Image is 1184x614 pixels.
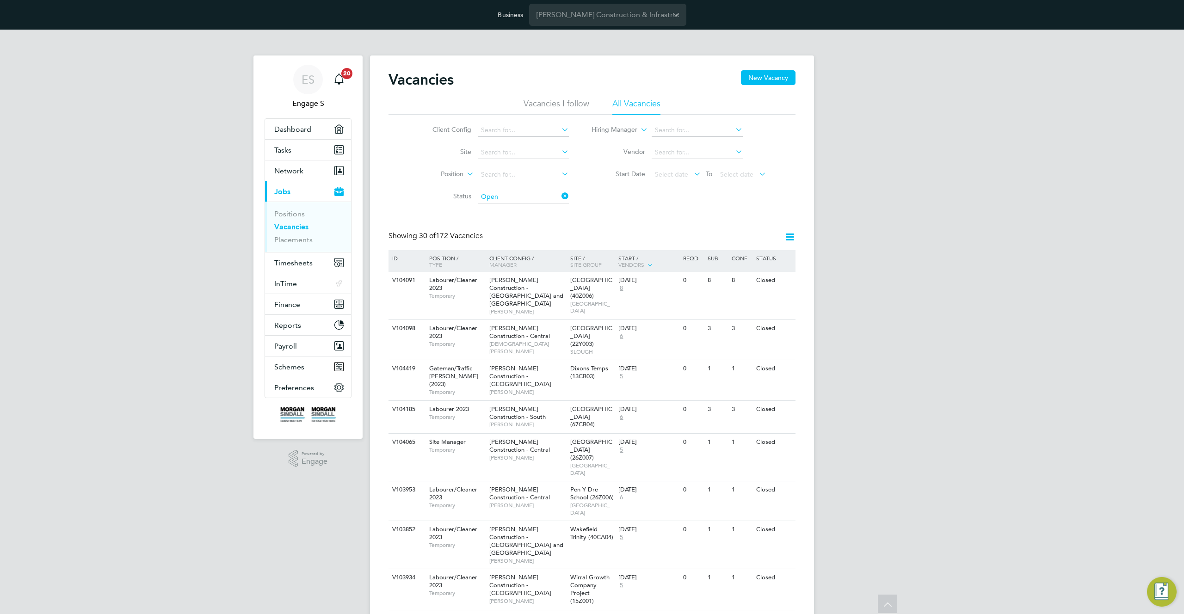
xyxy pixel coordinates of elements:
[429,388,485,396] span: Temporary
[274,342,297,350] span: Payroll
[618,405,678,413] div: [DATE]
[429,485,477,501] span: Labourer/Cleaner 2023
[489,485,550,501] span: [PERSON_NAME] Construction - Central
[265,315,351,335] button: Reports
[429,364,478,388] span: Gateman/Traffic [PERSON_NAME] (2023)
[489,276,563,307] span: [PERSON_NAME] Construction - [GEOGRAPHIC_DATA] and [GEOGRAPHIC_DATA]
[570,502,614,516] span: [GEOGRAPHIC_DATA]
[618,325,678,332] div: [DATE]
[729,401,753,418] div: 3
[489,573,551,597] span: [PERSON_NAME] Construction - [GEOGRAPHIC_DATA]
[570,364,608,380] span: Dixons Temps (13CB03)
[429,324,477,340] span: Labourer/Cleaner 2023
[280,407,336,422] img: morgansindall-logo-retina.png
[1147,577,1177,607] button: Engage Resource Center
[705,434,729,451] div: 1
[754,569,794,586] div: Closed
[570,405,612,429] span: [GEOGRAPHIC_DATA] (67CB04)
[570,525,613,541] span: Wakefield Trinity (40CA04)
[498,11,523,19] label: Business
[681,320,705,337] div: 0
[302,450,327,458] span: Powered by
[487,250,568,272] div: Client Config /
[265,252,351,273] button: Timesheets
[265,273,351,294] button: InTime
[429,340,485,348] span: Temporary
[612,98,660,115] li: All Vacancies
[705,401,729,418] div: 3
[705,481,729,498] div: 1
[265,356,351,377] button: Schemes
[429,261,442,268] span: Type
[618,494,624,502] span: 6
[265,336,351,356] button: Payroll
[729,481,753,498] div: 1
[302,74,314,86] span: ES
[418,125,471,134] label: Client Config
[388,231,485,241] div: Showing
[754,434,794,451] div: Closed
[388,70,454,89] h2: Vacancies
[489,308,566,315] span: [PERSON_NAME]
[592,147,645,156] label: Vendor
[274,146,291,154] span: Tasks
[274,383,314,392] span: Preferences
[705,250,729,266] div: Sub
[618,284,624,292] span: 8
[489,597,566,605] span: [PERSON_NAME]
[253,55,363,439] nav: Main navigation
[618,332,624,340] span: 6
[618,413,624,421] span: 6
[489,261,517,268] span: Manager
[274,235,313,244] a: Placements
[570,438,612,461] span: [GEOGRAPHIC_DATA] (26Z007)
[274,187,290,196] span: Jobs
[265,181,351,202] button: Jobs
[390,481,422,498] div: V103953
[390,569,422,586] div: V103934
[429,413,485,421] span: Temporary
[618,582,624,589] span: 5
[390,250,422,266] div: ID
[429,438,466,446] span: Site Manager
[390,360,422,377] div: V104419
[429,405,469,413] span: Labourer 2023
[705,569,729,586] div: 1
[618,486,678,494] div: [DATE]
[429,541,485,549] span: Temporary
[289,450,328,467] a: Powered byEngage
[274,321,301,330] span: Reports
[681,272,705,289] div: 0
[754,481,794,498] div: Closed
[429,525,477,541] span: Labourer/Cleaner 2023
[754,272,794,289] div: Closed
[705,320,729,337] div: 3
[274,209,305,218] a: Positions
[274,125,311,134] span: Dashboard
[489,324,550,340] span: [PERSON_NAME] Construction - Central
[652,146,743,159] input: Search for...
[274,222,308,231] a: Vacancies
[274,166,303,175] span: Network
[754,360,794,377] div: Closed
[729,272,753,289] div: 8
[418,147,471,156] label: Site
[681,569,705,586] div: 0
[681,481,705,498] div: 0
[618,526,678,534] div: [DATE]
[489,454,566,461] span: [PERSON_NAME]
[618,261,644,268] span: Vendors
[418,192,471,200] label: Status
[729,434,753,451] div: 1
[410,170,463,179] label: Position
[618,438,678,446] div: [DATE]
[390,434,422,451] div: V104065
[729,250,753,266] div: Conf
[570,485,614,501] span: Pen Y Dre School (26Z006)
[341,68,352,79] span: 20
[274,300,300,309] span: Finance
[570,573,610,605] span: Wirral Growth Company Project (15Z001)
[429,276,477,292] span: Labourer/Cleaner 2023
[265,119,351,139] a: Dashboard
[729,569,753,586] div: 1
